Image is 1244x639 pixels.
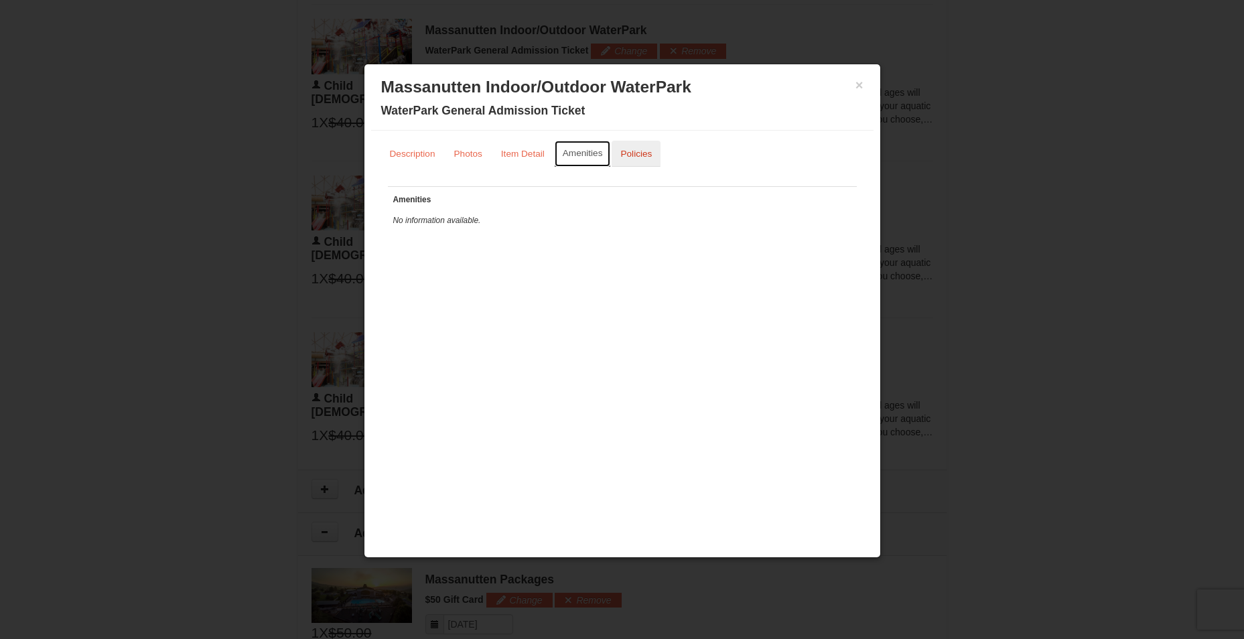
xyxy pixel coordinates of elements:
small: Policies [620,149,652,159]
button: × [855,78,863,92]
small: Amenities [393,195,431,204]
a: Description [381,141,444,167]
a: Item Detail [492,141,553,167]
small: Amenities [563,148,603,158]
small: Description [390,149,435,159]
a: Policies [612,141,661,167]
h3: Massanutten Indoor/Outdoor WaterPark [381,77,863,97]
a: Amenities [555,141,611,167]
small: Photos [454,149,482,159]
small: Item Detail [501,149,545,159]
a: Photos [445,141,491,167]
em: No information available. [393,216,481,225]
h4: WaterPark General Admission Ticket [381,104,863,117]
